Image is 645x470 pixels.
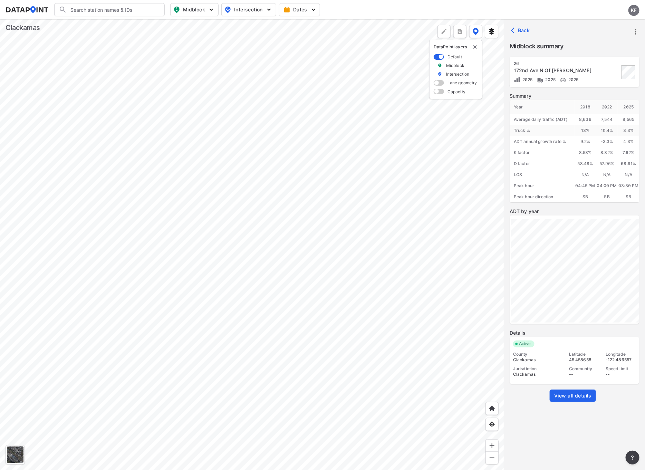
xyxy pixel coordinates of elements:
img: layers.ee07997e.svg [488,28,495,35]
div: -3.3 % [596,136,618,147]
div: Zoom in [485,439,499,452]
img: marker_Midblock.5ba75e30.svg [437,63,442,68]
div: View my location [485,418,499,431]
div: Clackamas [513,357,563,363]
div: N/A [618,169,639,180]
button: Dates [279,3,320,16]
div: 4.3 % [618,136,639,147]
div: 2018 [575,100,596,114]
div: SB [618,191,639,202]
label: Intersection [446,71,470,77]
button: Back [510,25,533,36]
div: 26 [514,61,619,66]
div: SB [575,191,596,202]
label: Default [447,54,462,60]
div: N/A [596,169,618,180]
img: 5YPKRKmlfpI5mqlR8AD95paCi+0kK1fRFDJSaMmawlwaeJcJwk9O2fotCW5ve9gAAAAASUVORK5CYII= [208,6,215,13]
span: Back [512,27,530,34]
div: 04:00 PM [596,180,618,191]
div: -122.486557 [606,357,636,363]
div: 3.3 % [618,125,639,136]
div: Truck % [510,125,575,136]
button: DataPoint layers [469,25,482,38]
div: Home [485,402,499,415]
div: 04:45 PM [575,180,596,191]
div: County [513,352,563,357]
div: Polygon tool [437,25,451,38]
img: marker_Intersection.6861001b.svg [437,71,442,77]
span: Intersection [224,6,272,14]
img: zeq5HYn9AnE9l6UmnFLPAAAAAElFTkSuQmCC [489,421,495,428]
img: map_pin_int.54838e6b.svg [224,6,232,14]
img: data-point-layers.37681fc9.svg [473,28,479,35]
label: Capacity [447,89,465,95]
div: 68.91% [618,158,639,169]
img: MAAAAAElFTkSuQmCC [489,454,495,461]
div: 2022 [596,100,618,114]
div: Community [569,366,599,372]
div: 7,544 [596,114,618,125]
div: Toggle basemap [6,445,25,464]
div: Longitude [606,352,636,357]
input: Search [67,4,160,15]
div: 03:30 PM [618,180,639,191]
span: 2025 [567,77,579,82]
div: 57.96% [596,158,618,169]
img: calendar-gold.39a51dde.svg [283,6,290,13]
div: 13 % [575,125,596,136]
div: 2025 [618,100,639,114]
button: delete [472,44,478,50]
div: 45.458658 [569,357,599,363]
img: +XpAUvaXAN7GudzAAAAAElFTkSuQmCC [489,405,495,412]
label: ADT by year [510,208,639,215]
img: Vehicle speed [560,76,567,83]
span: View all details [554,392,591,399]
div: -- [569,372,599,377]
label: Details [510,329,639,336]
span: 2025 [544,77,556,82]
div: Latitude [569,352,599,357]
img: Vehicle class [537,76,544,83]
img: Volume count [514,76,521,83]
div: K factor [510,147,575,158]
div: 9.2 % [575,136,596,147]
div: 8,565 [618,114,639,125]
div: Zoom out [485,451,499,464]
button: more [626,451,639,464]
div: 8.53% [575,147,596,158]
div: SB [596,191,618,202]
button: more [630,26,642,38]
img: 5YPKRKmlfpI5mqlR8AD95paCi+0kK1fRFDJSaMmawlwaeJcJwk9O2fotCW5ve9gAAAAASUVORK5CYII= [310,6,317,13]
img: 5YPKRKmlfpI5mqlR8AD95paCi+0kK1fRFDJSaMmawlwaeJcJwk9O2fotCW5ve9gAAAAASUVORK5CYII= [266,6,272,13]
div: LOS [510,169,575,180]
div: ADT annual growth rate % [510,136,575,147]
div: 8,636 [575,114,596,125]
div: Clackamas [6,23,40,32]
div: 7.62% [618,147,639,158]
img: close-external-leyer.3061a1c7.svg [472,44,478,50]
div: Jurisdiction [513,366,563,372]
div: Year [510,100,575,114]
p: DataPoint layers [434,44,478,50]
label: Summary [510,93,639,99]
img: map_pin_mid.602f9df1.svg [173,6,181,14]
span: Active [516,340,535,347]
span: ? [630,453,635,462]
span: 2025 [521,77,533,82]
div: 8.32% [596,147,618,158]
div: N/A [575,169,596,180]
button: more [453,25,466,38]
img: ZvzfEJKXnyWIrJytrsY285QMwk63cM6Drc+sIAAAAASUVORK5CYII= [489,442,495,449]
div: Peak hour [510,180,575,191]
div: Speed limit [606,366,636,372]
div: 172nd Ave N Of Sager [514,67,619,74]
img: +Dz8AAAAASUVORK5CYII= [441,28,447,35]
button: External layers [485,25,498,38]
div: 10.4 % [596,125,618,136]
button: Midblock [170,3,219,16]
div: 58.48% [575,158,596,169]
button: Intersection [221,3,276,16]
div: -- [606,372,636,377]
label: Midblock [446,63,464,68]
div: Average daily traffic (ADT) [510,114,575,125]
